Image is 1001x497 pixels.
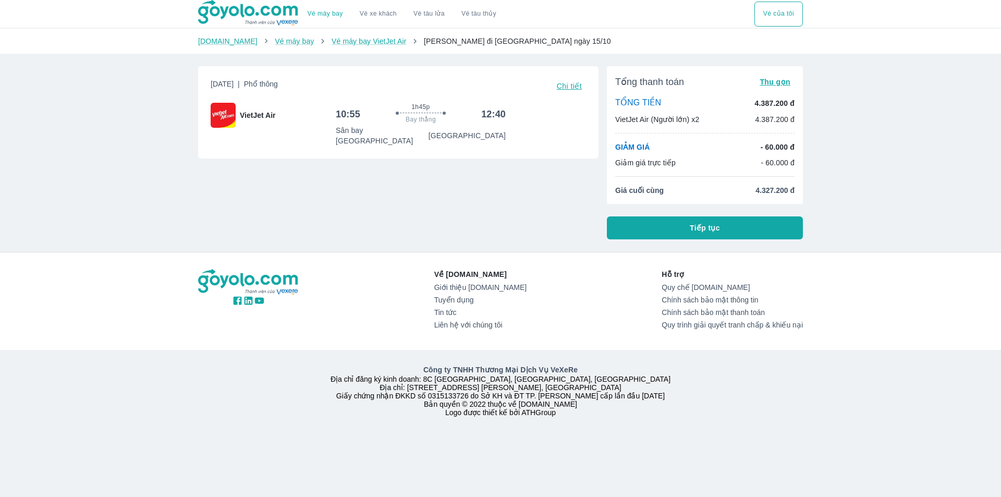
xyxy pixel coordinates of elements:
p: [GEOGRAPHIC_DATA] [429,130,506,141]
span: Giá cuối cùng [615,185,664,196]
span: 4.327.200 đ [755,185,795,196]
button: Vé của tôi [754,2,803,27]
span: Tiếp tục [690,223,720,233]
div: choose transportation mode [754,2,803,27]
button: Chi tiết [553,79,586,93]
a: [DOMAIN_NAME] [198,37,258,45]
p: 4.387.200 đ [755,98,795,108]
span: | [238,80,240,88]
p: VietJet Air (Người lớn) x2 [615,114,699,125]
div: Địa chỉ đăng ký kinh doanh: 8C [GEOGRAPHIC_DATA], [GEOGRAPHIC_DATA], [GEOGRAPHIC_DATA] Địa chỉ: [... [192,365,809,417]
p: Giảm giá trực tiếp [615,157,676,168]
nav: breadcrumb [198,36,803,46]
a: Giới thiệu [DOMAIN_NAME] [434,283,527,292]
span: VietJet Air [240,110,275,120]
span: Chi tiết [557,82,582,90]
span: Thu gọn [760,78,790,86]
a: Tin tức [434,308,527,317]
p: TỔNG TIỀN [615,98,661,109]
a: Vé máy bay [308,10,343,18]
span: Tổng thanh toán [615,76,684,88]
a: Quy chế [DOMAIN_NAME] [662,283,803,292]
p: Sân bay [GEOGRAPHIC_DATA] [336,125,429,146]
span: 1h45p [411,103,430,111]
button: Thu gọn [755,75,795,89]
a: Vé máy bay [275,37,314,45]
span: [PERSON_NAME] đi [GEOGRAPHIC_DATA] ngày 15/10 [424,37,611,45]
a: Quy trình giải quyết tranh chấp & khiếu nại [662,321,803,329]
p: GIẢM GIÁ [615,142,650,152]
a: Liên hệ với chúng tôi [434,321,527,329]
a: Chính sách bảo mật thanh toán [662,308,803,317]
p: Công ty TNHH Thương Mại Dịch Vụ VeXeRe [200,365,801,375]
a: Tuyển dụng [434,296,527,304]
p: - 60.000 đ [761,157,795,168]
a: Vé tàu lửa [405,2,453,27]
span: Bay thẳng [406,115,436,124]
h6: 10:55 [336,108,360,120]
a: Chính sách bảo mật thông tin [662,296,803,304]
button: Vé tàu thủy [453,2,505,27]
div: choose transportation mode [299,2,505,27]
button: Tiếp tục [607,216,803,239]
p: 4.387.200 đ [755,114,795,125]
p: Hỗ trợ [662,269,803,280]
a: Vé xe khách [360,10,397,18]
img: logo [198,269,299,295]
p: - 60.000 đ [761,142,795,152]
a: Vé máy bay VietJet Air [332,37,406,45]
span: Phổ thông [244,80,278,88]
span: [DATE] [211,79,278,93]
h6: 12:40 [481,108,506,120]
p: Về [DOMAIN_NAME] [434,269,527,280]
